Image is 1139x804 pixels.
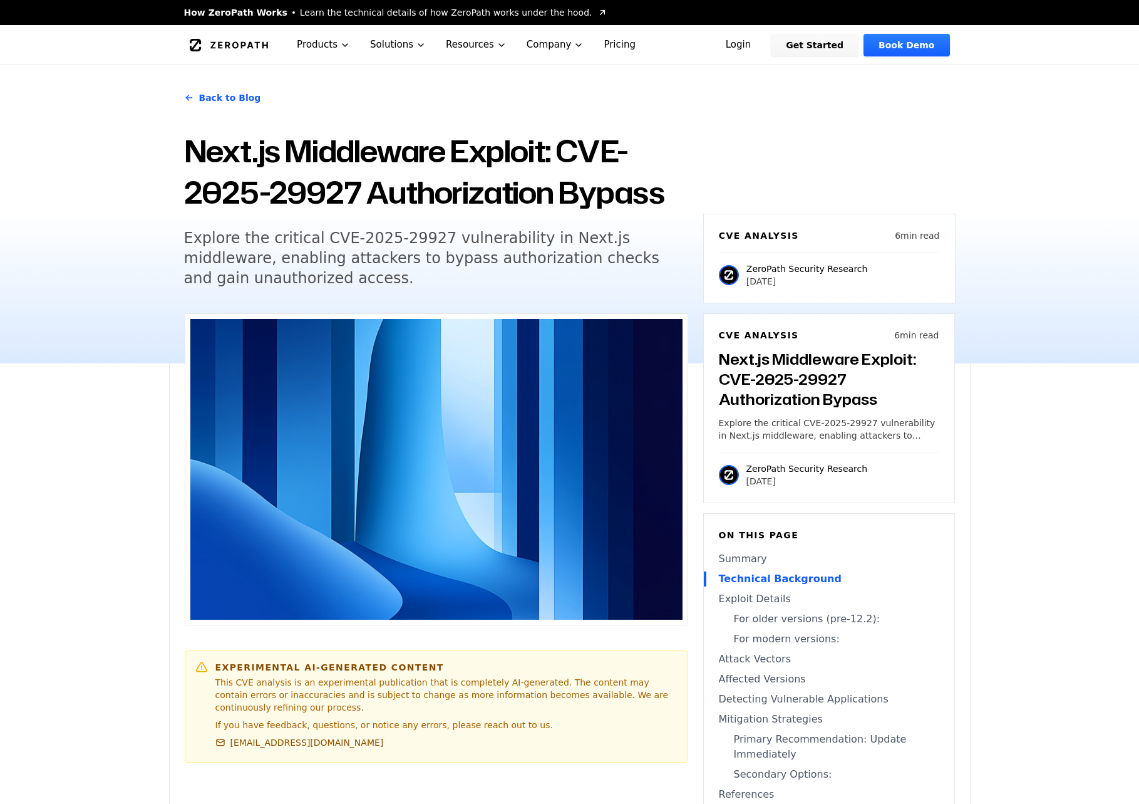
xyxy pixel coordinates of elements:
[184,130,688,213] h1: Next.js Middleware Exploit: CVE-2025-29927 Authorization Bypass
[215,719,678,731] p: If you have feedback, questions, or notice any errors, please reach out to us.
[746,275,868,288] p: [DATE]
[719,767,939,782] a: Secondary Options:
[719,712,939,727] a: Mitigation Strategies
[719,592,939,607] a: Exploit Details
[719,732,939,762] a: Primary Recommendation: Update Immediately
[711,34,766,56] a: Login
[436,25,517,65] button: Resources
[719,265,739,285] img: ZeroPath Security Research
[215,661,678,674] h6: Experimental AI-Generated Content
[719,349,939,409] h3: Next.js Middleware Exploit: CVE-2025-29927 Authorization Bypass
[863,34,949,56] a: Book Demo
[895,229,939,242] p: 6 min read
[594,25,646,65] a: Pricing
[894,329,939,342] p: 6 min read
[360,25,436,65] button: Solutions
[190,319,683,620] img: Next.js Middleware Exploit: CVE-2025-29927 Authorization Bypass
[719,229,799,242] h6: CVE Analysis
[184,6,607,19] a: How ZeroPath WorksLearn the technical details of how ZeroPath works under the hood.
[746,475,868,488] p: [DATE]
[719,529,939,541] h6: On this page
[746,263,868,275] p: ZeroPath Security Research
[719,329,799,342] h6: CVE Analysis
[184,6,287,19] span: How ZeroPath Works
[169,25,971,65] nav: Global
[517,25,594,65] button: Company
[300,6,592,19] span: Learn the technical details of how ZeroPath works under the hood.
[184,80,261,115] a: Back to Blog
[719,551,939,566] a: Summary
[746,462,868,475] p: ZeroPath Security Research
[719,692,939,707] a: Detecting Vulnerable Applications
[287,25,360,65] button: Products
[184,228,665,288] h5: Explore the critical CVE-2025-29927 vulnerability in Next.js middleware, enabling attackers to by...
[215,736,384,749] a: [EMAIL_ADDRESS][DOMAIN_NAME]
[719,787,939,802] a: References
[719,672,939,687] a: Affected Versions
[719,572,939,587] a: Technical Background
[719,465,739,485] img: ZeroPath Security Research
[771,34,858,56] a: Get Started
[215,676,678,714] p: This CVE analysis is an experimental publication that is completely AI-generated. The content may...
[719,612,939,627] a: For older versions (pre-12.2):
[719,632,939,647] a: For modern versions:
[719,652,939,667] a: Attack Vectors
[719,417,939,442] p: Explore the critical CVE-2025-29927 vulnerability in Next.js middleware, enabling attackers to by...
